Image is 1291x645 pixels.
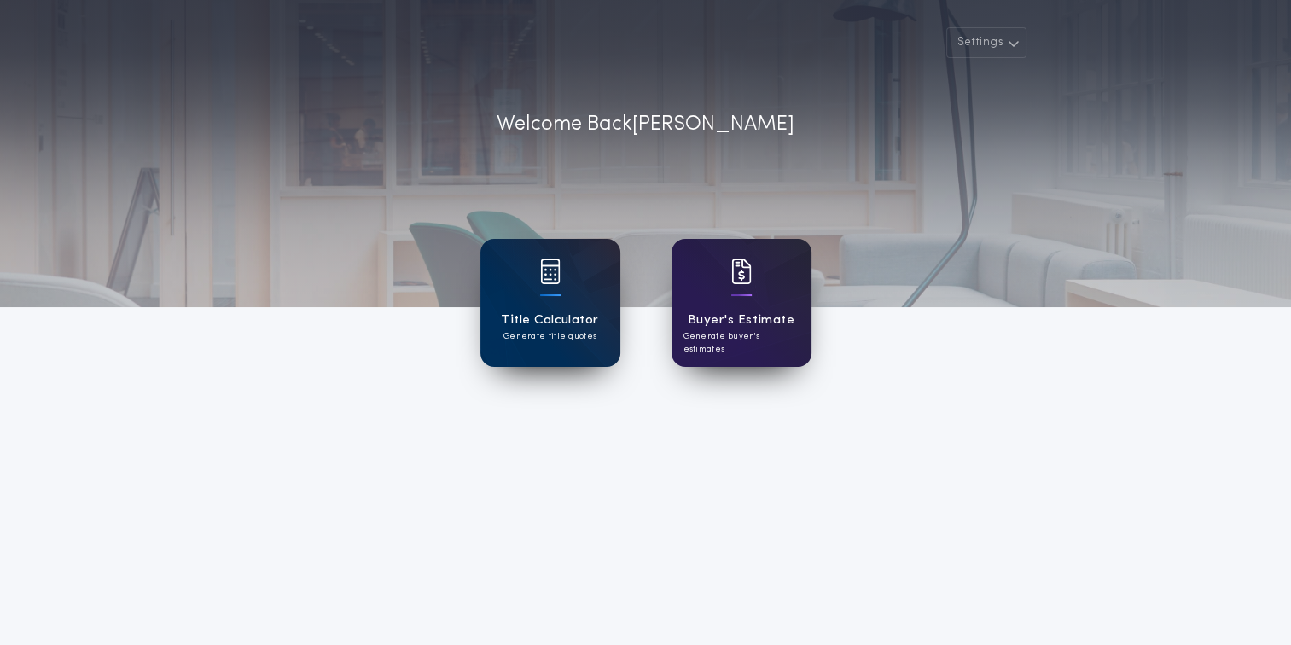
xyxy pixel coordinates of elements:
h1: Buyer's Estimate [688,311,794,330]
p: Welcome Back [PERSON_NAME] [497,109,794,140]
a: card iconBuyer's EstimateGenerate buyer's estimates [672,239,811,367]
h1: Title Calculator [501,311,598,330]
p: Generate buyer's estimates [683,330,800,356]
a: card iconTitle CalculatorGenerate title quotes [480,239,620,367]
img: card icon [540,259,561,284]
button: Settings [946,27,1026,58]
p: Generate title quotes [503,330,596,343]
img: card icon [731,259,752,284]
